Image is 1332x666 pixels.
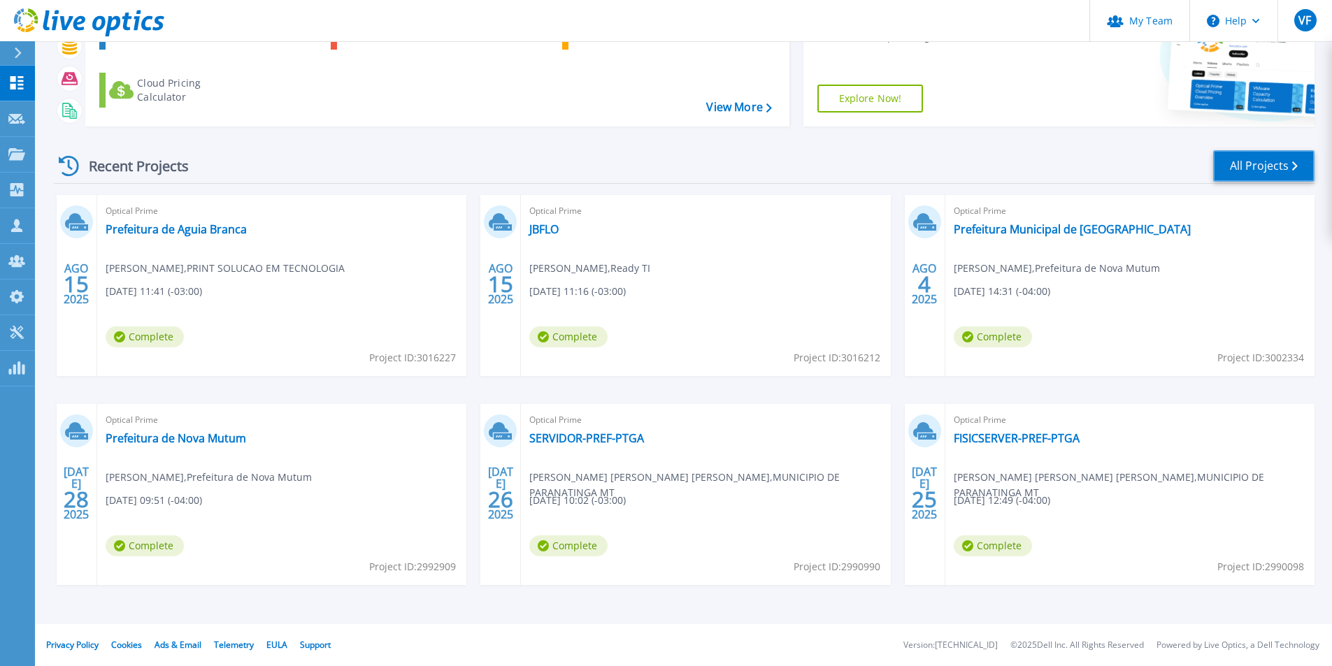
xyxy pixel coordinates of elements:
[954,412,1306,428] span: Optical Prime
[529,535,608,556] span: Complete
[106,493,202,508] span: [DATE] 09:51 (-04:00)
[1217,350,1304,365] span: Project ID: 3002334
[46,639,99,651] a: Privacy Policy
[106,535,184,556] span: Complete
[817,85,924,113] a: Explore Now!
[266,639,287,651] a: EULA
[794,350,880,365] span: Project ID: 3016212
[954,326,1032,347] span: Complete
[106,326,184,347] span: Complete
[529,431,644,445] a: SERVIDOR-PREF-PTGA
[63,259,89,310] div: AGO 2025
[369,559,456,574] span: Project ID: 2992909
[911,468,938,519] div: [DATE] 2025
[487,259,514,310] div: AGO 2025
[488,493,513,505] span: 26
[706,101,771,114] a: View More
[137,76,249,104] div: Cloud Pricing Calculator
[63,468,89,519] div: [DATE] 2025
[106,222,247,236] a: Prefeitura de Aguia Branca
[214,639,254,651] a: Telemetry
[369,350,456,365] span: Project ID: 3016227
[529,203,882,219] span: Optical Prime
[954,222,1191,236] a: Prefeitura Municipal de [GEOGRAPHIC_DATA]
[155,639,201,651] a: Ads & Email
[912,493,937,505] span: 25
[64,278,89,290] span: 15
[1213,150,1315,182] a: All Projects
[529,493,626,508] span: [DATE] 10:02 (-03:00)
[106,261,345,276] span: [PERSON_NAME] , PRINT SOLUCAO EM TECNOLOGIA
[954,203,1306,219] span: Optical Prime
[954,470,1315,500] span: [PERSON_NAME] [PERSON_NAME] [PERSON_NAME] , MUNICIPIO DE PARANATINGA MT
[529,412,882,428] span: Optical Prime
[106,412,458,428] span: Optical Prime
[64,493,89,505] span: 28
[529,261,650,276] span: [PERSON_NAME] , Ready TI
[99,73,255,108] a: Cloud Pricing Calculator
[954,261,1160,276] span: [PERSON_NAME] , Prefeitura de Nova Mutum
[954,535,1032,556] span: Complete
[106,203,458,219] span: Optical Prime
[954,493,1050,508] span: [DATE] 12:49 (-04:00)
[794,559,880,574] span: Project ID: 2990990
[54,149,208,183] div: Recent Projects
[111,639,142,651] a: Cookies
[106,431,246,445] a: Prefeitura de Nova Mutum
[918,278,931,290] span: 4
[488,278,513,290] span: 15
[1156,641,1319,650] li: Powered by Live Optics, a Dell Technology
[1010,641,1144,650] li: © 2025 Dell Inc. All Rights Reserved
[106,284,202,299] span: [DATE] 11:41 (-03:00)
[954,284,1050,299] span: [DATE] 14:31 (-04:00)
[529,284,626,299] span: [DATE] 11:16 (-03:00)
[529,326,608,347] span: Complete
[529,470,890,500] span: [PERSON_NAME] [PERSON_NAME] [PERSON_NAME] , MUNICIPIO DE PARANATINGA MT
[954,431,1080,445] a: FISICSERVER-PREF-PTGA
[106,470,312,485] span: [PERSON_NAME] , Prefeitura de Nova Mutum
[300,639,331,651] a: Support
[1217,559,1304,574] span: Project ID: 2990098
[487,468,514,519] div: [DATE] 2025
[903,641,998,650] li: Version: [TECHNICAL_ID]
[529,222,559,236] a: JBFLO
[1298,15,1311,26] span: VF
[911,259,938,310] div: AGO 2025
